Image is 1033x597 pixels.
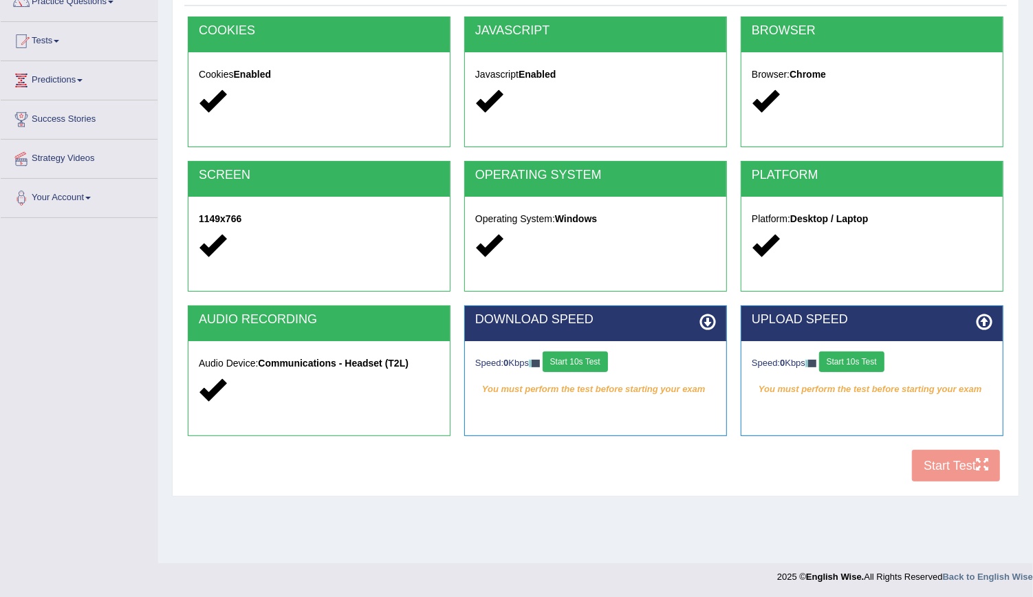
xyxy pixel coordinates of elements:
h5: Javascript [475,69,716,80]
h5: Browser: [752,69,992,80]
strong: English Wise. [806,572,864,582]
strong: Communications - Headset (T2L) [258,358,409,369]
a: Strategy Videos [1,140,157,174]
a: Your Account [1,179,157,213]
h5: Operating System: [475,214,716,224]
h2: UPLOAD SPEED [752,313,992,327]
em: You must perform the test before starting your exam [475,379,716,400]
a: Predictions [1,61,157,96]
strong: 0 [780,358,785,368]
img: ajax-loader-fb-connection.gif [529,360,540,367]
h2: DOWNLOAD SPEED [475,313,716,327]
a: Back to English Wise [943,572,1033,582]
h2: JAVASCRIPT [475,24,716,38]
h5: Platform: [752,214,992,224]
div: Speed: Kbps [475,351,716,376]
strong: Chrome [790,69,826,80]
h2: PLATFORM [752,169,992,182]
strong: 1149x766 [199,213,241,224]
button: Start 10s Test [819,351,884,372]
h2: OPERATING SYSTEM [475,169,716,182]
button: Start 10s Test [543,351,608,372]
a: Tests [1,22,157,56]
strong: Enabled [519,69,556,80]
div: 2025 © All Rights Reserved [777,563,1033,583]
img: ajax-loader-fb-connection.gif [805,360,816,367]
em: You must perform the test before starting your exam [752,379,992,400]
h2: AUDIO RECORDING [199,313,439,327]
h2: SCREEN [199,169,439,182]
h2: BROWSER [752,24,992,38]
div: Speed: Kbps [752,351,992,376]
strong: Enabled [234,69,271,80]
strong: Windows [555,213,597,224]
a: Success Stories [1,100,157,135]
h5: Audio Device: [199,358,439,369]
h5: Cookies [199,69,439,80]
strong: Desktop / Laptop [790,213,869,224]
h2: COOKIES [199,24,439,38]
strong: 0 [503,358,508,368]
